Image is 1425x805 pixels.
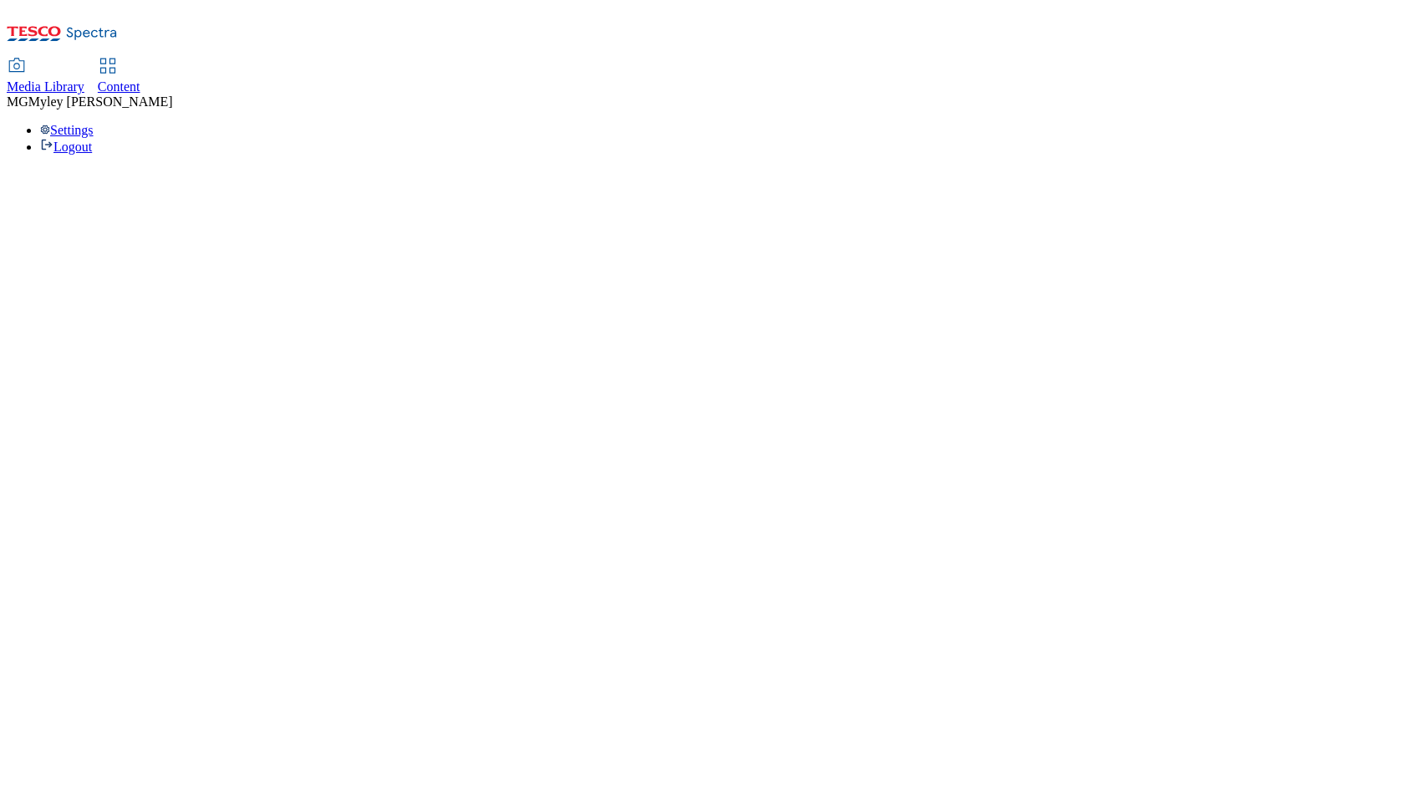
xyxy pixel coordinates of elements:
span: Myley [PERSON_NAME] [28,94,173,109]
span: Media Library [7,79,84,94]
span: Content [98,79,140,94]
a: Settings [40,123,94,137]
a: Media Library [7,59,84,94]
a: Logout [40,140,92,154]
a: Content [98,59,140,94]
span: MG [7,94,28,109]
